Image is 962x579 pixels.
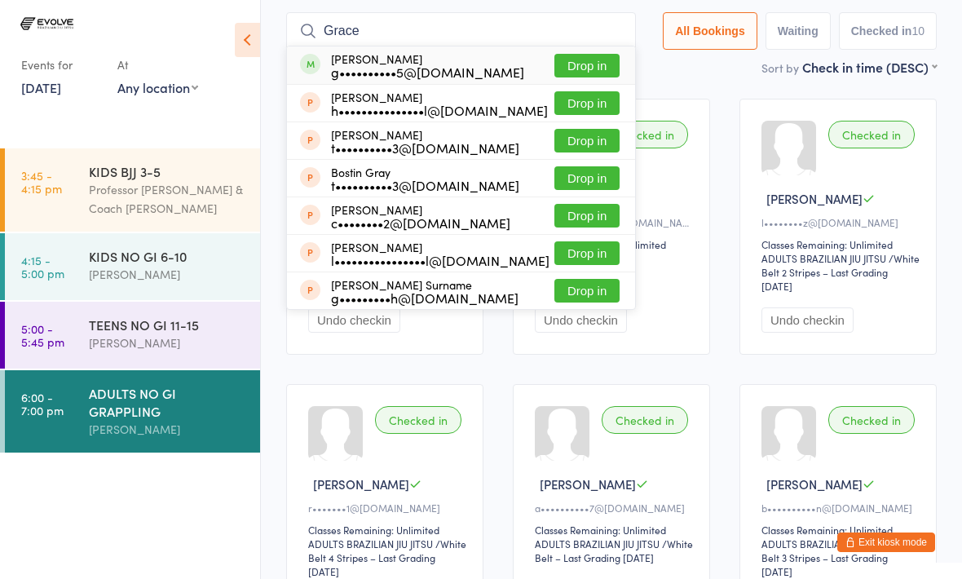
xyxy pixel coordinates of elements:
[331,203,510,229] div: [PERSON_NAME]
[761,215,920,229] div: l••••••••z@[DOMAIN_NAME]
[89,334,246,352] div: [PERSON_NAME]
[839,12,937,50] button: Checked in10
[21,391,64,417] time: 6:00 - 7:00 pm
[766,12,831,50] button: Waiting
[554,279,620,303] button: Drop in
[761,307,854,333] button: Undo checkin
[331,91,548,117] div: [PERSON_NAME]
[89,420,246,439] div: [PERSON_NAME]
[663,12,757,50] button: All Bookings
[554,166,620,190] button: Drop in
[308,537,466,578] span: / White Belt 4 Stripes – Last Grading [DATE]
[761,523,920,537] div: Classes Remaining: Unlimited
[911,24,924,38] div: 10
[331,104,548,117] div: h•••••••••••••••l@[DOMAIN_NAME]
[761,60,799,76] label: Sort by
[5,233,260,300] a: 4:15 -5:00 pmKIDS NO GI 6-10[PERSON_NAME]
[89,162,246,180] div: KIDS BJJ 3-5
[21,78,61,96] a: [DATE]
[554,54,620,77] button: Drop in
[761,251,886,265] div: ADULTS BRAZILIAN JIU JITSU
[5,302,260,369] a: 5:00 -5:45 pmTEENS NO GI 11-15[PERSON_NAME]
[331,65,524,78] div: g••••••••••5@[DOMAIN_NAME]
[21,322,64,348] time: 5:00 - 5:45 pm
[535,307,627,333] button: Undo checkin
[286,12,636,50] input: Search
[331,179,519,192] div: t••••••••••3@[DOMAIN_NAME]
[331,291,519,304] div: g•••••••••h@[DOMAIN_NAME]
[761,251,920,293] span: / White Belt 2 Stripes – Last Grading [DATE]
[554,204,620,228] button: Drop in
[331,141,519,154] div: t••••••••••3@[DOMAIN_NAME]
[331,241,549,267] div: [PERSON_NAME]
[766,190,863,207] span: [PERSON_NAME]
[117,51,198,78] div: At
[331,254,549,267] div: l••••••••••••••••l@[DOMAIN_NAME]
[554,91,620,115] button: Drop in
[535,523,693,537] div: Classes Remaining: Unlimited
[89,180,246,218] div: Professor [PERSON_NAME] & Coach [PERSON_NAME]
[837,533,935,552] button: Exit kiosk mode
[331,216,510,229] div: c••••••••2@[DOMAIN_NAME]
[554,129,620,152] button: Drop in
[761,537,886,550] div: ADULTS BRAZILIAN JIU JITSU
[828,121,915,148] div: Checked in
[89,316,246,334] div: TEENS NO GI 11-15
[540,475,636,493] span: [PERSON_NAME]
[535,537,660,550] div: ADULTS BRAZILIAN JIU JITSU
[375,406,461,434] div: Checked in
[89,265,246,284] div: [PERSON_NAME]
[554,241,620,265] button: Drop in
[602,406,688,434] div: Checked in
[308,307,400,333] button: Undo checkin
[766,475,863,493] span: [PERSON_NAME]
[313,475,409,493] span: [PERSON_NAME]
[308,523,466,537] div: Classes Remaining: Unlimited
[89,247,246,265] div: KIDS NO GI 6-10
[5,370,260,453] a: 6:00 -7:00 pmADULTS NO GI GRAPPLING[PERSON_NAME]
[761,237,920,251] div: Classes Remaining: Unlimited
[331,166,519,192] div: Bostin Gray
[331,128,519,154] div: [PERSON_NAME]
[21,254,64,280] time: 4:15 - 5:00 pm
[16,12,77,35] img: Evolve Brazilian Jiu Jitsu
[802,58,937,76] div: Check in time (DESC)
[21,169,62,195] time: 3:45 - 4:15 pm
[331,52,524,78] div: [PERSON_NAME]
[535,501,693,515] div: a••••••••••7@[DOMAIN_NAME]
[308,501,466,515] div: r•••••••1@[DOMAIN_NAME]
[89,384,246,420] div: ADULTS NO GI GRAPPLING
[761,537,920,578] span: / White Belt 3 Stripes – Last Grading [DATE]
[308,537,433,550] div: ADULTS BRAZILIAN JIU JITSU
[331,278,519,304] div: [PERSON_NAME] Surname
[761,501,920,515] div: b••••••••••n@[DOMAIN_NAME]
[828,406,915,434] div: Checked in
[5,148,260,232] a: 3:45 -4:15 pmKIDS BJJ 3-5Professor [PERSON_NAME] & Coach [PERSON_NAME]
[117,78,198,96] div: Any location
[21,51,101,78] div: Events for
[602,121,688,148] div: Checked in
